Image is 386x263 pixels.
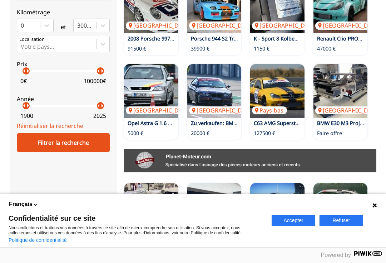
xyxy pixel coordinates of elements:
a: K - Sport 8 Kolben Bremse [254,35,317,42]
p: 47000 € [317,45,336,52]
p: arrow_left [94,67,103,75]
p: Kilométrage [17,8,110,16]
a: Zu verkaufen: BMW E36 325i – Rennfahrzeug [191,120,299,126]
p: [GEOGRAPHIC_DATA] [252,21,320,29]
span: Confidentialité sur ce site [9,215,263,222]
p: [GEOGRAPHIC_DATA] [189,21,257,29]
p: arrow_right [24,101,32,110]
p: 2025 [93,112,106,120]
p: 91500 € [128,45,146,52]
button: Refuser [320,215,363,226]
a: BMW M3 1994 turbo prêt pour les courses, trackday[GEOGRAPHIC_DATA] [313,183,368,237]
p: 20000 € [191,130,209,137]
p: [GEOGRAPHIC_DATA] [189,106,257,114]
input: 0 [21,22,22,29]
a: BMW E30 M3 Projektaufgabe[GEOGRAPHIC_DATA] [313,64,368,118]
p: arrow_right [98,101,107,110]
span: Français [9,200,33,208]
p: Nous collectons et traitons vos données à travers ce site afin de mieux comprendre son utilisatio... [9,225,263,235]
a: C63 AMG Superstars V8 coupe 1 von 1 [254,120,346,126]
p: [GEOGRAPHIC_DATA] [315,106,383,114]
p: 0 € [20,77,27,85]
p: Localisation [19,36,45,43]
p: 5000 € [128,130,143,137]
div: Filtrer la recherche [17,133,110,152]
input: Votre pays... [21,43,22,50]
p: [GEOGRAPHIC_DATA] [315,21,383,29]
p: Année [17,95,110,103]
img: Ferrari challenge [250,183,305,237]
p: 100000 € [84,77,106,85]
p: arrow_right [98,67,107,75]
img: BMW E30 M3 Projektaufgabe [313,64,368,118]
a: Réinitialiser la recherche [17,122,83,130]
p: et [61,23,66,31]
p: [GEOGRAPHIC_DATA] [126,21,194,29]
img: Opel Astra G 1.6 16V Gruppe G5 [124,64,178,118]
p: 1900 [20,112,33,120]
img: C63 AMG Superstars V8 coupe 1 von 1 [250,64,305,118]
a: Politique de confidentialité [9,237,67,243]
a: BMW 328iE36 Tracktool Ringtool Voiture de course DMSB Wagenpass[GEOGRAPHIC_DATA] [187,183,242,237]
span: Powered by [321,252,351,258]
p: 39900 € [191,45,209,52]
p: arrow_left [94,101,103,110]
p: arrow_right [24,67,32,75]
img: BMW M3 1994 turbo prêt pour les courses, trackday [313,183,368,237]
button: Accepter [272,215,315,226]
a: Formule 3 Dallara F317 améliorée en F319 VW Spiess[GEOGRAPHIC_DATA] [124,183,178,237]
p: 1150 € [254,45,269,52]
p: [GEOGRAPHIC_DATA] [126,106,194,114]
img: Zu verkaufen: BMW E36 325i – Rennfahrzeug [187,64,242,118]
p: Prix [17,60,110,68]
img: Formule 3 Dallara F317 améliorée en F319 VW Spiess [124,183,178,237]
p: Faire offre [317,130,342,137]
p: Pays-bas [252,106,287,114]
a: Ferrari challenge[GEOGRAPHIC_DATA] [250,183,305,237]
a: Opel Astra G 1.6 16V Gruppe G5[GEOGRAPHIC_DATA] [124,64,178,118]
a: C63 AMG Superstars V8 coupe 1 von 1Pays-bas [250,64,305,118]
a: Opel Astra G 1.6 16V Gruppe G5 [128,120,204,126]
p: arrow_left [20,101,29,110]
a: Porsche 944 S2 Tracktool - 370PS Einzellstück - 2.0TFSI [191,35,323,42]
a: 2008 Porsche 997 GT3 CUP ex.GIUDICI [128,35,221,42]
img: BMW 328iE36 Tracktool Ringtool Voiture de course DMSB Wagenpass [187,183,242,237]
input: 300000 [77,22,79,29]
p: arrow_left [20,67,29,75]
p: 127500 € [254,130,275,137]
a: Zu verkaufen: BMW E36 325i – Rennfahrzeug[GEOGRAPHIC_DATA] [187,64,242,118]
